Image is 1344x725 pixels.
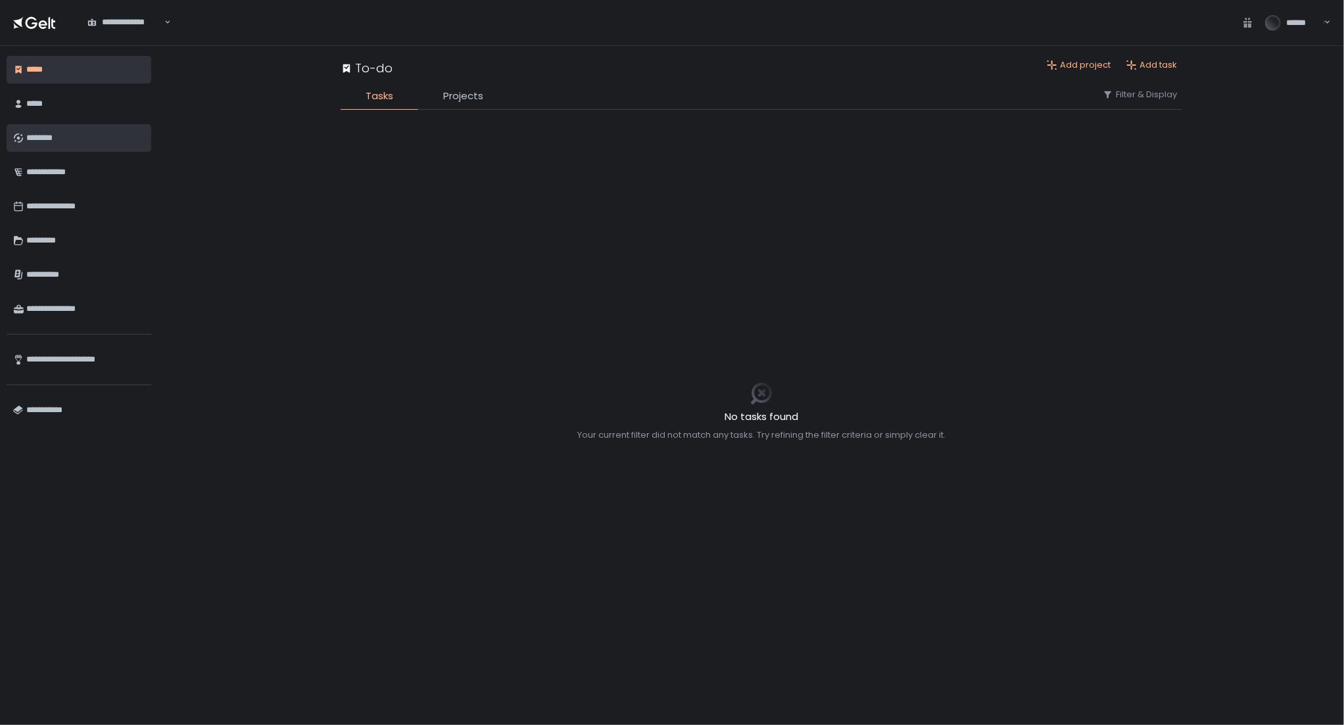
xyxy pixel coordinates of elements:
[1126,59,1177,71] button: Add task
[577,429,946,441] div: Your current filter did not match any tasks. Try refining the filter criteria or simply clear it.
[79,9,171,36] div: Search for option
[366,89,393,104] span: Tasks
[1103,89,1177,101] button: Filter & Display
[341,59,393,77] div: To-do
[443,89,483,104] span: Projects
[1047,59,1111,71] button: Add project
[577,409,946,425] h2: No tasks found
[162,16,163,29] input: Search for option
